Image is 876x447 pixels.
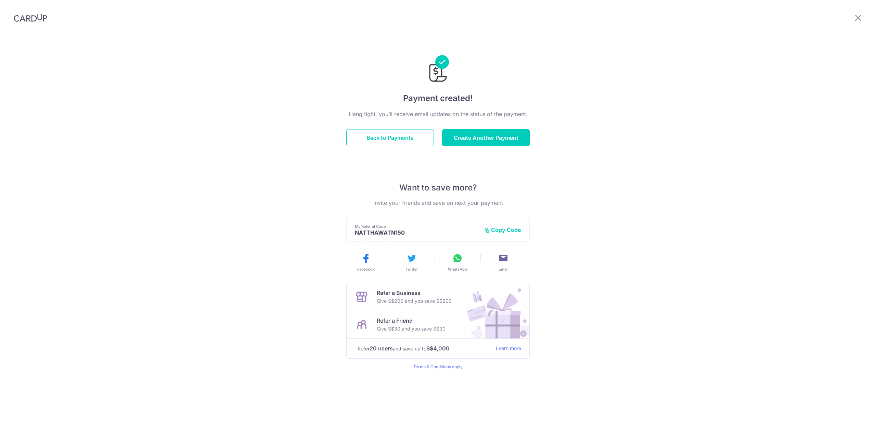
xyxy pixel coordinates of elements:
[346,199,530,207] p: Invite your friends and save on next your payment
[499,266,508,272] span: Email
[346,182,530,193] p: Want to save more?
[346,253,386,272] button: Facebook
[355,229,479,236] p: NATTHAWATN150
[358,344,490,353] p: Refer and save up to
[346,129,434,146] button: Back to Payments
[427,55,449,84] img: Payments
[448,266,467,272] span: WhatsApp
[484,226,521,233] button: Copy Code
[391,253,432,272] button: Twitter
[426,344,450,352] strong: S$4,000
[437,253,478,272] button: WhatsApp
[483,253,524,272] button: Email
[377,316,446,325] p: Refer a Friend
[377,289,452,297] p: Refer a Business
[370,344,393,352] strong: 20 users
[496,344,521,353] a: Learn more
[413,364,463,369] a: Terms & Conditions apply
[377,297,452,305] p: Give S$200 and you save S$200
[346,110,530,118] p: Hang tight, you’ll receive email updates on the status of the payment.
[14,14,47,22] img: CardUp
[357,266,375,272] span: Facebook
[346,92,530,104] h4: Payment created!
[442,129,530,146] button: Create Another Payment
[355,224,479,229] p: My Referral Code
[460,283,529,338] img: Refer
[377,325,446,333] p: Give S$30 and you save S$30
[405,266,418,272] span: Twitter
